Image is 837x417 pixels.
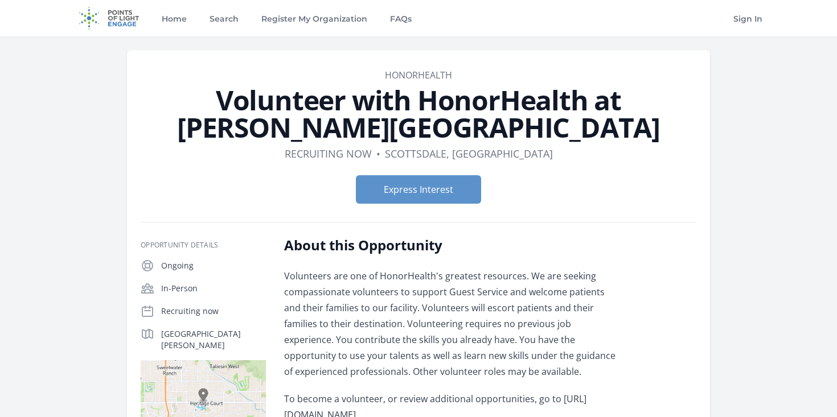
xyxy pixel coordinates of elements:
[376,146,380,162] div: •
[385,69,452,81] a: HonorHealth
[141,241,266,250] h3: Opportunity Details
[161,305,266,317] p: Recruiting now
[161,260,266,271] p: Ongoing
[284,268,617,379] p: Volunteers are one of HonorHealth's greatest resources. We are seeking compassionate volunteers t...
[141,86,696,141] h1: Volunteer with HonorHealth at [PERSON_NAME][GEOGRAPHIC_DATA]
[284,236,617,254] h2: About this Opportunity
[285,146,372,162] dd: Recruiting now
[356,175,481,204] button: Express Interest
[161,283,266,294] p: In-Person
[385,146,553,162] dd: Scottsdale, [GEOGRAPHIC_DATA]
[161,328,266,351] p: [GEOGRAPHIC_DATA][PERSON_NAME]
